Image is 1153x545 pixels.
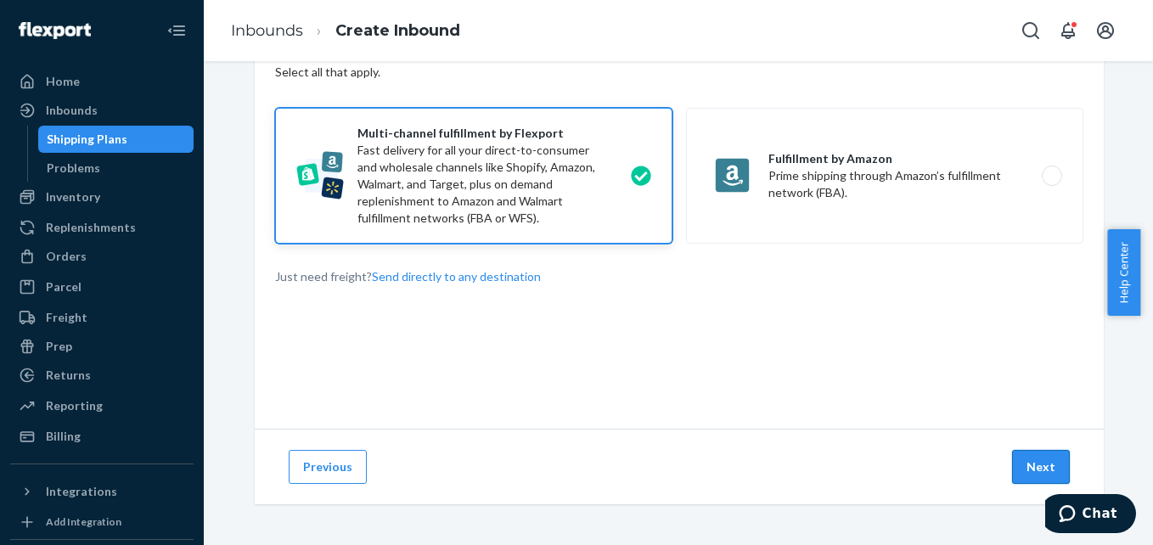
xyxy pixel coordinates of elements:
div: Inbounds [46,102,98,119]
img: Flexport logo [19,22,91,39]
div: Home [46,73,80,90]
a: Inventory [10,183,194,211]
button: Next [1012,450,1070,484]
div: Integrations [46,483,117,500]
div: Inventory [46,188,100,205]
ol: breadcrumbs [217,6,474,56]
button: Close Navigation [160,14,194,48]
div: Replenishments [46,219,136,236]
button: Open account menu [1088,14,1122,48]
a: Billing [10,423,194,450]
a: Home [10,68,194,95]
button: Help Center [1107,229,1140,316]
div: Freight [46,309,87,326]
div: Returns [46,367,91,384]
a: Add Integration [10,512,194,532]
div: Parcel [46,278,82,295]
button: Open notifications [1051,14,1085,48]
a: Inbounds [231,21,303,40]
div: Billing [46,428,81,445]
a: Prep [10,333,194,360]
a: Parcel [10,273,194,301]
div: Select all that apply. [275,64,380,81]
div: Orders [46,248,87,265]
a: Shipping Plans [38,126,194,153]
button: Send directly to any destination [372,268,541,285]
div: Add Integration [46,514,121,529]
a: Freight [10,304,194,331]
div: Reporting [46,397,103,414]
a: Inbounds [10,97,194,124]
a: Reporting [10,392,194,419]
div: Prep [46,338,72,355]
button: Open Search Box [1014,14,1048,48]
iframe: Opens a widget where you can chat to one of our agents [1045,494,1136,537]
a: Replenishments [10,214,194,241]
a: Create Inbound [335,21,460,40]
button: Previous [289,450,367,484]
div: Problems [47,160,100,177]
a: Returns [10,362,194,389]
p: Just need freight? [275,268,541,285]
a: Orders [10,243,194,270]
a: Problems [38,155,194,182]
button: Integrations [10,478,194,505]
div: Shipping Plans [47,131,127,148]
